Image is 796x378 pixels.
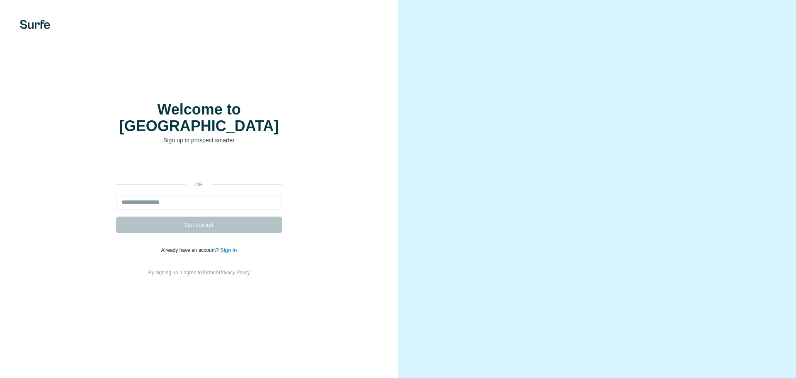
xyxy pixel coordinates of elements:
[112,157,286,175] iframe: Knap til Log ind med Google
[148,270,250,276] span: By signing up, I agree to &
[202,270,216,276] a: Terms
[219,270,250,276] a: Privacy Policy
[161,247,221,253] span: Already have an account?
[116,101,282,134] h1: Welcome to [GEOGRAPHIC_DATA]
[186,181,212,188] p: or
[20,20,50,29] img: Surfe's logo
[220,247,237,253] a: Sign in
[116,136,282,144] p: Sign up to prospect smarter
